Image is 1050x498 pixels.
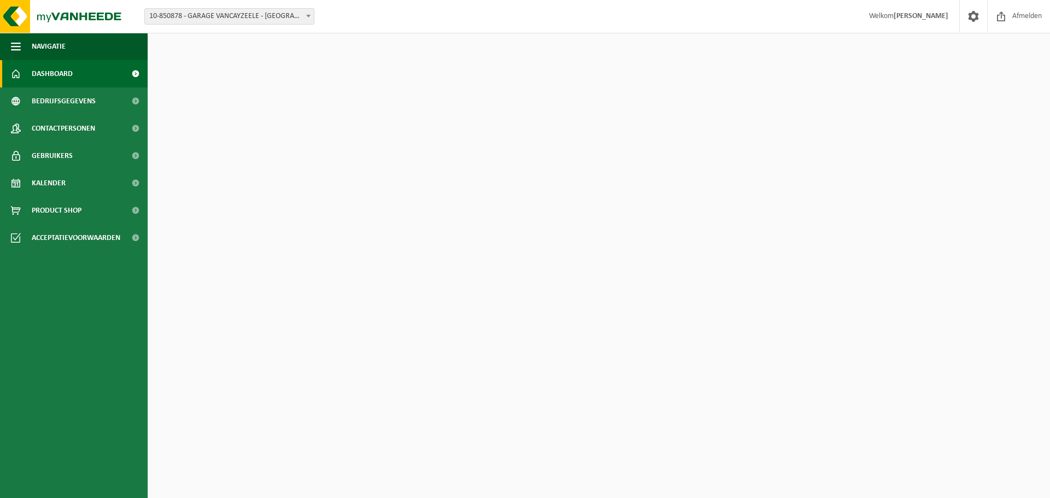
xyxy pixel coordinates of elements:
span: Bedrijfsgegevens [32,87,96,115]
span: Gebruikers [32,142,73,169]
strong: [PERSON_NAME] [894,12,948,20]
span: Dashboard [32,60,73,87]
span: Acceptatievoorwaarden [32,224,120,251]
span: 10-850878 - GARAGE VANCAYZEELE - KORTRIJK [144,8,314,25]
span: Kalender [32,169,66,197]
span: Product Shop [32,197,81,224]
span: 10-850878 - GARAGE VANCAYZEELE - KORTRIJK [145,9,314,24]
span: Contactpersonen [32,115,95,142]
span: Navigatie [32,33,66,60]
